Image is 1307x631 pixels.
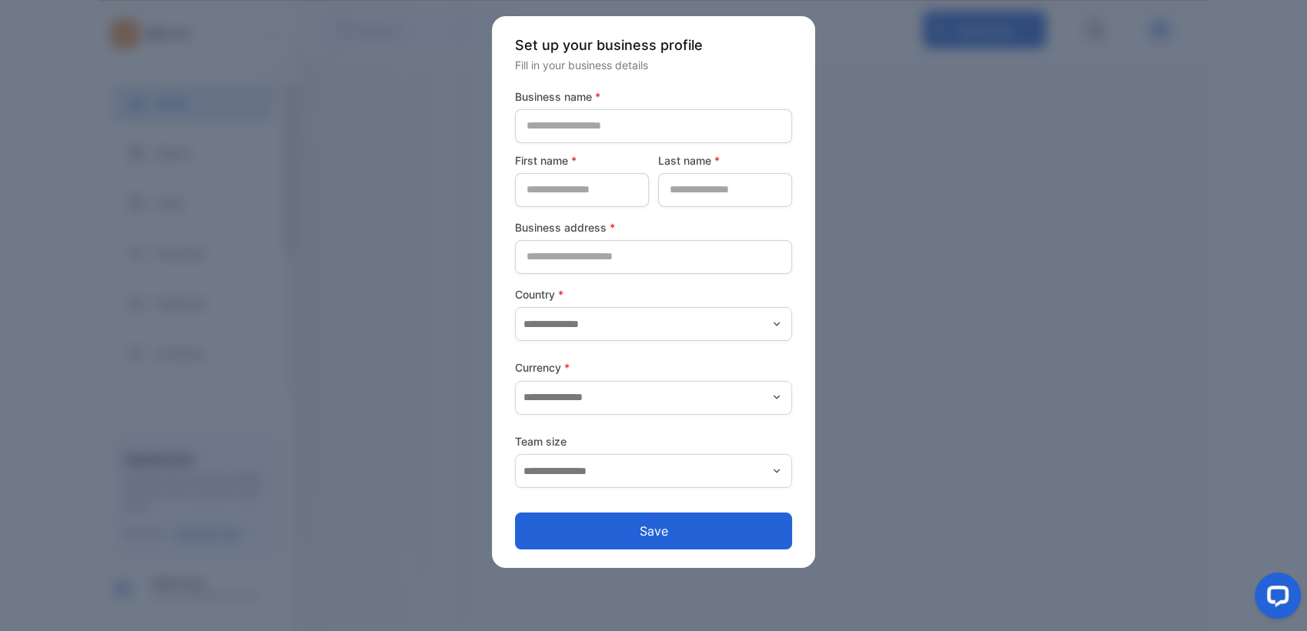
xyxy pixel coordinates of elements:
p: Set up your business profile [515,35,792,55]
iframe: LiveChat chat widget [1242,566,1307,631]
label: Currency [515,359,792,376]
label: First name [515,152,649,169]
label: Business name [515,88,792,105]
label: Country [515,286,792,302]
label: Team size [515,433,792,449]
label: Business address [515,219,792,235]
p: Fill in your business details [515,57,792,73]
label: Last name [658,152,792,169]
button: Save [515,512,792,549]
